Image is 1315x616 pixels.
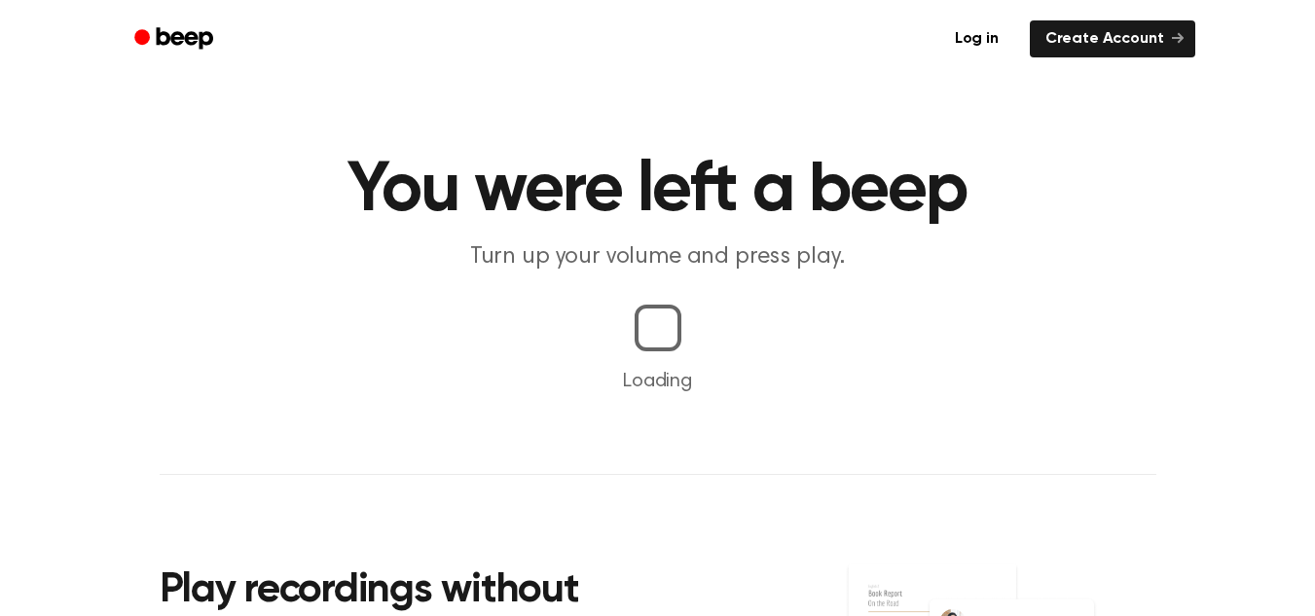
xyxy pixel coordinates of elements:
p: Loading [23,367,1292,396]
a: Beep [121,20,231,58]
p: Turn up your volume and press play. [284,241,1032,273]
a: Create Account [1030,20,1195,57]
h1: You were left a beep [160,156,1156,226]
a: Log in [935,17,1018,61]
